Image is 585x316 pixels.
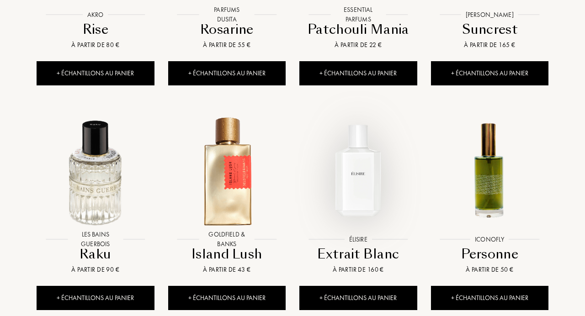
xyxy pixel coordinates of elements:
[40,245,151,263] div: Raku
[299,286,417,310] div: + Échantillons au panier
[37,286,154,310] div: + Échantillons au panier
[303,21,414,38] div: Patchouli Mania
[299,61,417,85] div: + Échantillons au panier
[431,111,549,230] img: Personne ICONOFLY
[40,21,151,38] div: Rise
[435,40,545,50] div: À partir de 165 €
[168,111,286,230] img: Island Lush Goldfield & Banks
[431,101,549,286] a: Personne ICONOFLYICONOFLYPersonneÀ partir de 50 €
[168,61,286,85] div: + Échantillons au panier
[172,40,282,50] div: À partir de 55 €
[435,265,545,274] div: À partir de 50 €
[172,265,282,274] div: À partir de 43 €
[40,40,151,50] div: À partir de 80 €
[36,111,154,230] img: Raku Les Bains Guerbois
[37,61,154,85] div: + Échantillons au panier
[299,101,417,286] a: Extrait Blanc ÉlisireÉlisireExtrait BlancÀ partir de 160 €
[435,245,545,263] div: Personne
[172,21,282,38] div: Rosarine
[172,245,282,263] div: Island Lush
[303,265,414,274] div: À partir de 160 €
[431,286,549,310] div: + Échantillons au panier
[303,40,414,50] div: À partir de 22 €
[37,101,154,286] a: Raku Les Bains GuerboisLes Bains GuerboisRakuÀ partir de 90 €
[431,61,549,85] div: + Échantillons au panier
[40,265,151,274] div: À partir de 90 €
[299,111,417,230] img: Extrait Blanc Élisire
[435,21,545,38] div: Suncrest
[303,245,414,263] div: Extrait Blanc
[168,286,286,310] div: + Échantillons au panier
[168,101,286,286] a: Island Lush Goldfield & BanksGoldfield & BanksIsland LushÀ partir de 43 €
